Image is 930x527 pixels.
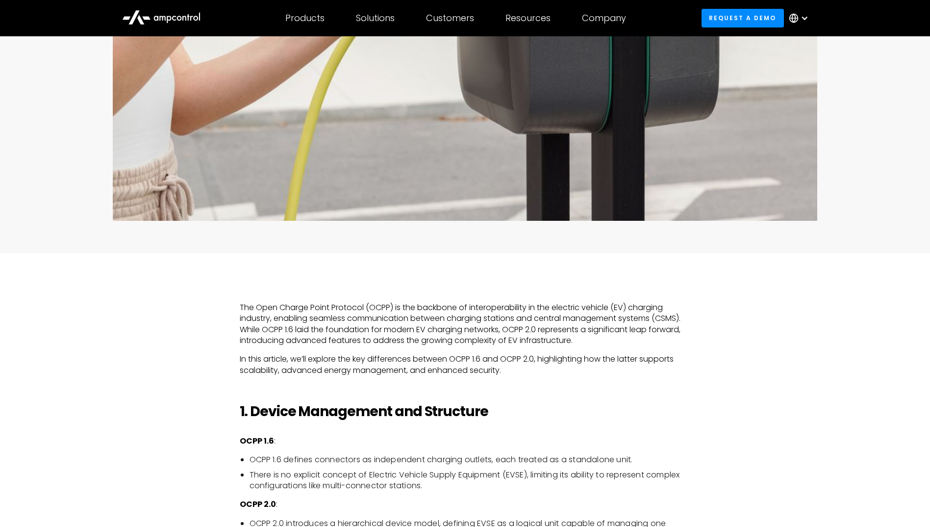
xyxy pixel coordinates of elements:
div: Solutions [356,13,395,24]
div: Products [285,13,325,24]
div: Resources [505,13,551,24]
li: There is no explicit concept of Electric Vehicle Supply Equipment (EVSE), limiting its ability to... [250,470,691,492]
div: Company [582,13,626,24]
p: In this article, we’ll explore the key differences between OCPP 1.6 and OCPP 2.0, highlighting ho... [240,354,691,376]
strong: 1. Device Management and Structure [240,402,488,421]
p: The Open Charge Point Protocol (OCPP) is the backbone of interoperability in the electric vehicle... [240,302,691,346]
a: Request a demo [702,9,784,27]
p: : [240,436,691,447]
div: Customers [426,13,474,24]
strong: OCPP 1.6 [240,435,274,447]
p: : [240,499,691,510]
li: OCPP 1.6 defines connectors as independent charging outlets, each treated as a standalone unit. [250,454,691,465]
strong: OCPP 2.0 [240,499,276,510]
